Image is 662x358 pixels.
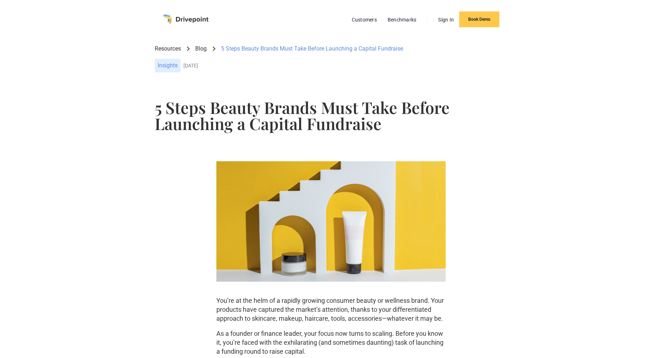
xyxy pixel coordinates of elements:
div: 5 Steps Beauty Brands Must Take Before Launching a Capital Fundraise [221,45,403,53]
p: As a founder or finance leader, your focus now turns to scaling. Before you know it, you’re faced... [216,329,446,356]
a: Benchmarks [384,15,420,24]
a: Sign In [435,15,457,24]
div: Insights [155,59,181,72]
a: Customers [348,15,380,24]
a: Blog [195,45,207,53]
p: You’re at the helm of a rapidly growing consumer beauty or wellness brand. Your products have cap... [216,296,446,323]
a: Book Demo [459,11,499,27]
div: [DATE] [183,63,507,69]
a: home [163,14,208,24]
h1: 5 Steps Beauty Brands Must Take Before Launching a Capital Fundraise [155,99,507,132]
a: Resources [155,45,181,53]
